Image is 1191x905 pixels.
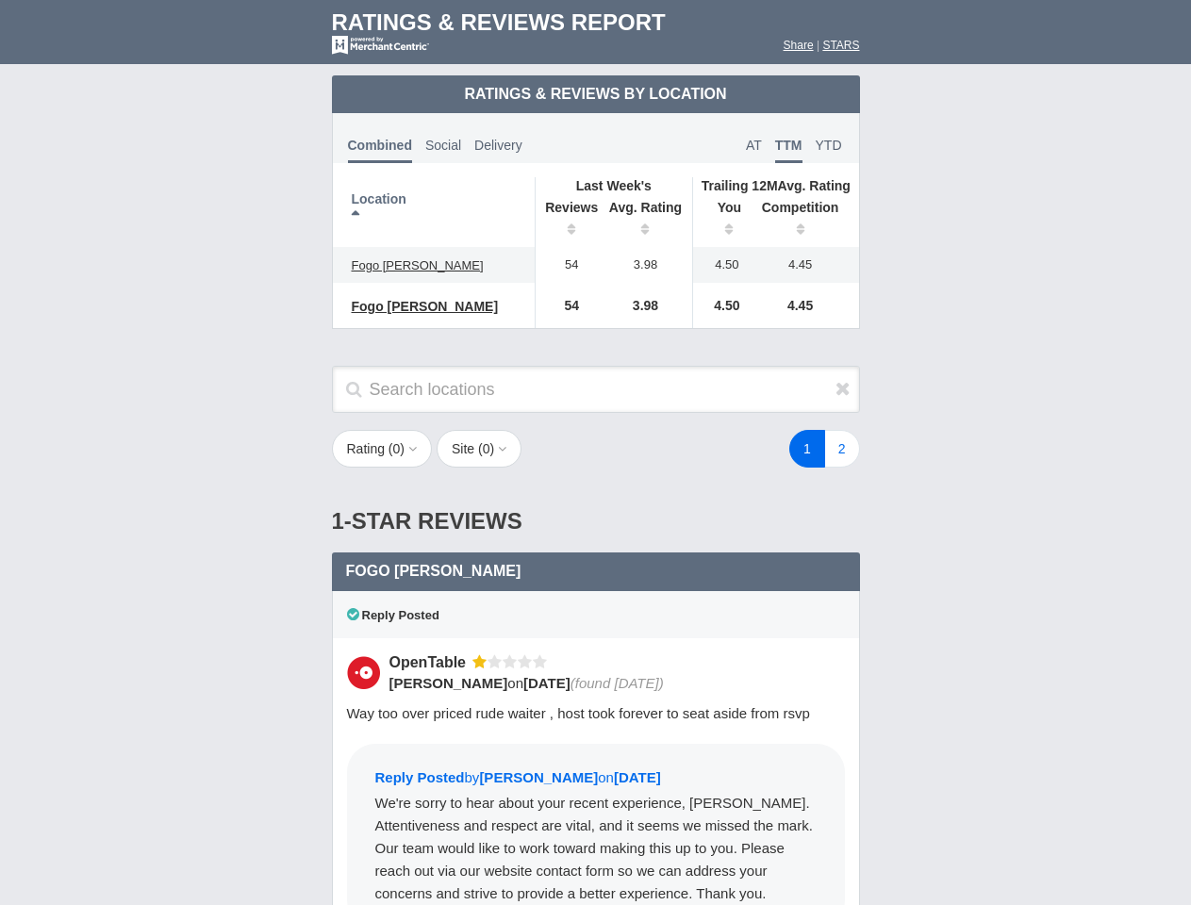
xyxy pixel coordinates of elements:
[614,769,661,785] span: [DATE]
[347,656,380,689] img: OpenTable
[817,39,819,52] span: |
[784,39,814,52] a: Share
[599,247,693,283] td: 3.98
[816,138,842,153] span: YTD
[693,247,752,283] td: 4.50
[389,673,833,693] div: on
[702,178,778,193] span: Trailing 12M
[693,283,752,328] td: 4.50
[599,283,693,328] td: 3.98
[352,299,499,314] span: Fogo [PERSON_NAME]
[375,769,465,785] span: Reply Posted
[342,255,493,277] a: Fogo [PERSON_NAME]
[474,138,522,153] span: Delivery
[479,769,598,785] span: [PERSON_NAME]
[571,675,664,691] span: (found [DATE])
[599,194,693,247] th: Avg. Rating: activate to sort column ascending
[375,792,817,905] div: We're sorry to hear about your recent experience, [PERSON_NAME]. Attentiveness and respect are vi...
[483,441,490,456] span: 0
[535,283,599,328] td: 54
[824,430,860,468] a: 2
[393,441,401,456] span: 0
[332,75,860,113] td: Ratings & Reviews by Location
[693,194,752,247] th: You: activate to sort column ascending
[332,490,860,552] div: 1-Star Reviews
[535,177,692,194] th: Last Week's
[752,194,859,247] th: Competition : activate to sort column ascending
[789,430,825,468] a: 1
[775,138,802,163] span: TTM
[535,247,599,283] td: 54
[752,247,859,283] td: 4.45
[352,258,484,272] span: Fogo [PERSON_NAME]
[523,675,571,691] span: [DATE]
[347,705,810,721] span: Way too over priced rude waiter , host took forever to seat aside from rsvp
[746,138,762,153] span: AT
[342,295,508,318] a: Fogo [PERSON_NAME]
[822,39,859,52] a: STARS
[437,430,521,468] button: Site (0)
[332,36,429,55] img: mc-powered-by-logo-white-103.png
[375,767,817,792] div: by on
[425,138,461,153] span: Social
[347,608,439,622] span: Reply Posted
[389,652,473,672] div: OpenTable
[389,675,508,691] span: [PERSON_NAME]
[346,563,521,579] span: Fogo [PERSON_NAME]
[693,177,859,194] th: Avg. Rating
[752,283,859,328] td: 4.45
[535,194,599,247] th: Reviews: activate to sort column ascending
[333,177,536,247] th: Location: activate to sort column descending
[348,138,412,163] span: Combined
[332,430,433,468] button: Rating (0)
